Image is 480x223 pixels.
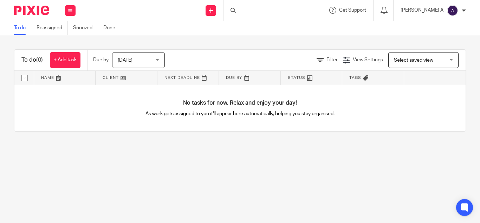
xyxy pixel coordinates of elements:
[93,56,109,63] p: Due by
[103,21,121,35] a: Done
[14,6,49,15] img: Pixie
[14,99,466,107] h4: No tasks for now. Relax and enjoy your day!
[447,5,458,16] img: svg%3E
[127,110,353,117] p: As work gets assigned to you it'll appear here automatically, helping you stay organised.
[394,58,433,63] span: Select saved view
[349,76,361,80] span: Tags
[50,52,80,68] a: + Add task
[326,57,338,62] span: Filter
[118,58,132,63] span: [DATE]
[339,8,366,13] span: Get Support
[14,21,31,35] a: To do
[353,57,383,62] span: View Settings
[401,7,443,14] p: [PERSON_NAME] A
[36,57,43,63] span: (0)
[21,56,43,64] h1: To do
[37,21,68,35] a: Reassigned
[73,21,98,35] a: Snoozed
